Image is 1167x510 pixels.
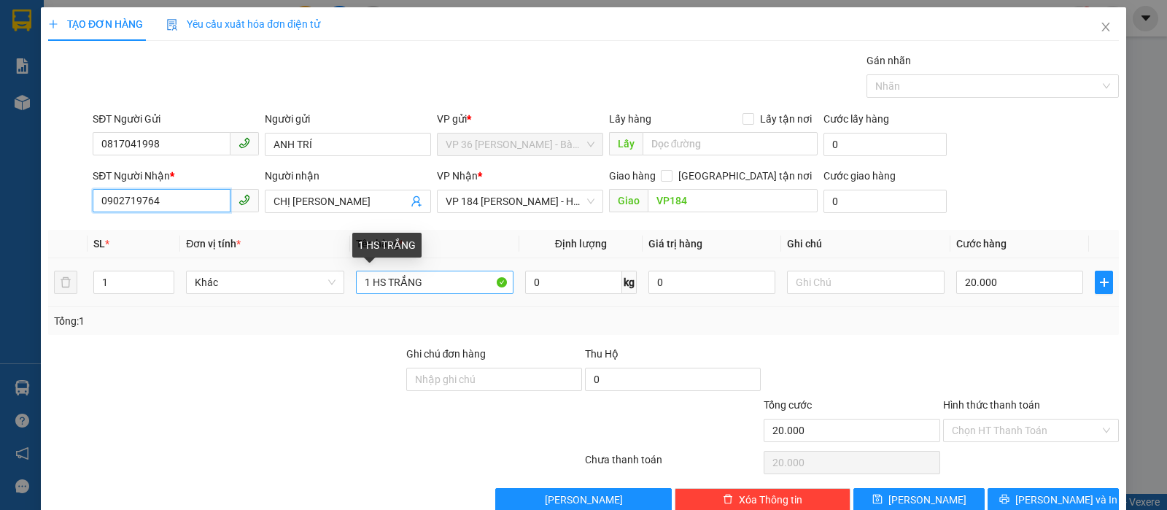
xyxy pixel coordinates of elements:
span: [PERSON_NAME] [545,492,623,508]
span: Giá trị hàng [648,238,702,250]
span: Đơn vị tính [186,238,241,250]
span: plus [48,19,58,29]
span: TẠO ĐƠN HÀNG [48,18,143,30]
input: Cước giao hàng [823,190,947,213]
span: plus [1096,277,1112,288]
input: Dọc đường [648,189,818,212]
span: Tổng cước [764,399,812,411]
span: [PERSON_NAME] [888,492,966,508]
button: plus [1095,271,1113,294]
img: icon [166,19,178,31]
span: Lấy tận nơi [754,111,818,127]
span: VP 36 Lê Thành Duy - Bà Rịa [446,134,594,155]
span: printer [999,494,1009,506]
span: save [872,494,883,506]
div: Người nhận [265,168,431,184]
span: VP 184 Nguyễn Văn Trỗi - HCM [446,190,594,212]
span: kg [622,271,637,294]
th: Ghi chú [781,230,950,258]
div: SĐT Người Gửi [93,111,259,127]
div: 1 HS TRẮNG [352,233,422,258]
input: 0 [648,271,775,294]
div: Tổng: 1 [54,313,451,329]
div: VP 184 [PERSON_NAME] - HCM [139,12,257,65]
span: VPSG [160,103,216,128]
div: SĐT Người Nhận [93,168,259,184]
span: phone [239,194,250,206]
span: Lấy [609,132,643,155]
span: VP Nhận [437,170,478,182]
input: Ghi chú đơn hàng [406,368,582,391]
span: Lấy hàng [609,113,651,125]
label: Ghi chú đơn hàng [406,348,486,360]
span: Định lượng [555,238,607,250]
label: Gán nhãn [866,55,911,66]
span: SL [93,238,105,250]
div: 0907050151 [12,82,129,103]
span: Xóa Thông tin [739,492,802,508]
label: Cước giao hàng [823,170,896,182]
span: Giao [609,189,648,212]
div: Chưa thanh toán [583,452,762,477]
label: Hình thức thanh toán [943,399,1040,411]
span: Khác [195,271,335,293]
span: Giao hàng [609,170,656,182]
span: [PERSON_NAME] và In [1015,492,1117,508]
div: VP gửi [437,111,603,127]
span: Cước hàng [956,238,1007,250]
span: phone [239,137,250,149]
span: Thu Hộ [585,348,619,360]
button: delete [54,271,77,294]
span: Yêu cầu xuất hóa đơn điện tử [166,18,320,30]
div: ANH TÀI [139,65,257,82]
input: Cước lấy hàng [823,133,947,156]
button: Close [1085,7,1126,48]
span: Nhận: [139,14,174,29]
input: Dọc đường [643,132,818,155]
div: Người gửi [265,111,431,127]
span: [GEOGRAPHIC_DATA] tận nơi [672,168,818,184]
div: [PERSON_NAME] [12,65,129,82]
input: VD: Bàn, Ghế [356,271,513,294]
span: Gửi: [12,14,35,29]
span: user-add [411,196,422,207]
div: VP 36 [PERSON_NAME] - Bà Rịa [12,12,129,65]
div: 0856666721 [139,82,257,103]
input: Ghi Chú [787,271,945,294]
span: delete [723,494,733,506]
span: close [1100,21,1112,33]
label: Cước lấy hàng [823,113,889,125]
